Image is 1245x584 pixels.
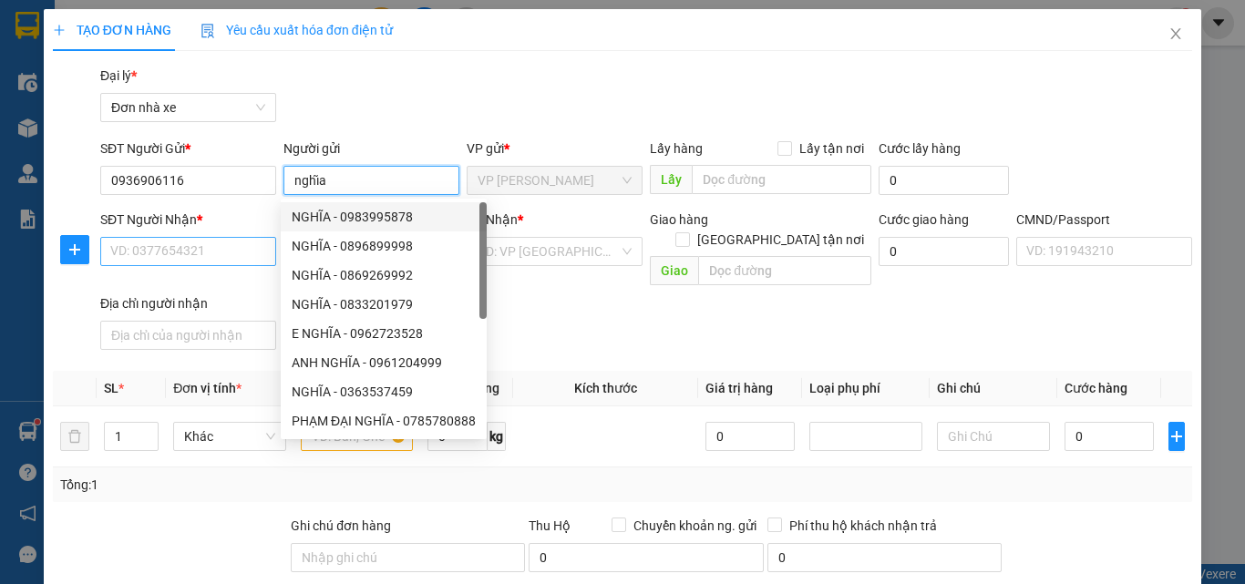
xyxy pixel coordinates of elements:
div: NGHĨA - 0833201979 [281,290,487,319]
div: VP gửi [467,138,643,159]
input: Ghi chú đơn hàng [291,543,525,572]
button: plus [1168,422,1185,451]
span: Lấy tận nơi [792,138,871,159]
div: NGHĨA - 0983995878 [281,202,487,231]
span: Lấy hàng [650,141,703,156]
th: Ghi chú [930,371,1057,406]
div: Người gửi [283,138,459,159]
span: [GEOGRAPHIC_DATA] tận nơi [690,230,871,250]
input: Ghi Chú [937,422,1050,451]
input: Dọc đường [698,256,871,285]
span: Chuyển khoản ng. gửi [626,516,764,536]
div: E NGHĨA - 0962723528 [292,323,476,343]
div: NGHĨA - 0983995878 [292,207,476,227]
div: E NGHĨA - 0962723528 [281,319,487,348]
span: Giao [650,256,698,285]
div: NGHĨA - 0363537459 [292,382,476,402]
span: plus [53,24,66,36]
span: Cước hàng [1065,381,1127,395]
div: NGHĨA - 0833201979 [292,294,476,314]
span: SL [104,381,118,395]
input: 0 [705,422,795,451]
div: PHẠM ĐẠI NGHĨA - 0785780888 [281,406,487,435]
div: ANH NGHĨA - 0961204999 [292,353,476,373]
span: Kích thước [574,381,637,395]
label: Cước giao hàng [879,212,969,227]
label: Ghi chú đơn hàng [291,518,391,533]
button: delete [60,422,89,451]
div: SĐT Người Nhận [100,210,276,230]
span: Thu Hộ [529,518,571,533]
div: PHẠM ĐẠI NGHĨA - 0785780888 [292,411,476,431]
input: Cước giao hàng [879,237,1009,266]
div: SĐT Người Gửi [100,138,276,159]
img: icon [201,24,215,38]
div: ANH NGHĨA - 0961204999 [281,348,487,377]
th: Loại phụ phí [802,371,930,406]
div: NGHĨA - 0363537459 [281,377,487,406]
span: kg [488,422,506,451]
span: Giá trị hàng [705,381,773,395]
span: TẠO ĐƠN HÀNG [53,23,171,37]
span: Giao hàng [650,212,708,227]
span: Phí thu hộ khách nhận trả [782,516,944,536]
button: Close [1150,9,1201,60]
div: Địa chỉ người nhận [100,293,276,313]
span: plus [61,242,88,257]
div: NGHĨA - 0896899998 [292,236,476,256]
span: Yêu cầu xuất hóa đơn điện tử [201,23,393,37]
div: NGHĨA - 0896899998 [281,231,487,261]
input: Cước lấy hàng [879,166,1009,195]
div: CMND/Passport [1016,210,1192,230]
span: Đơn nhà xe [111,94,265,121]
span: Đơn vị tính [173,381,242,395]
input: Địa chỉ của người nhận [100,321,276,350]
div: NGHĨA - 0869269992 [281,261,487,290]
button: plus [60,235,89,264]
span: Khác [184,423,275,450]
div: NGHĨA - 0869269992 [292,265,476,285]
span: VP Nhận [467,212,518,227]
div: Tổng: 1 [60,475,482,495]
span: Lấy [650,165,692,194]
span: plus [1169,429,1184,444]
span: Đại lý [100,68,137,83]
span: VP Ngọc Hồi [478,167,632,194]
span: close [1168,26,1183,41]
input: Dọc đường [692,165,871,194]
label: Cước lấy hàng [879,141,961,156]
